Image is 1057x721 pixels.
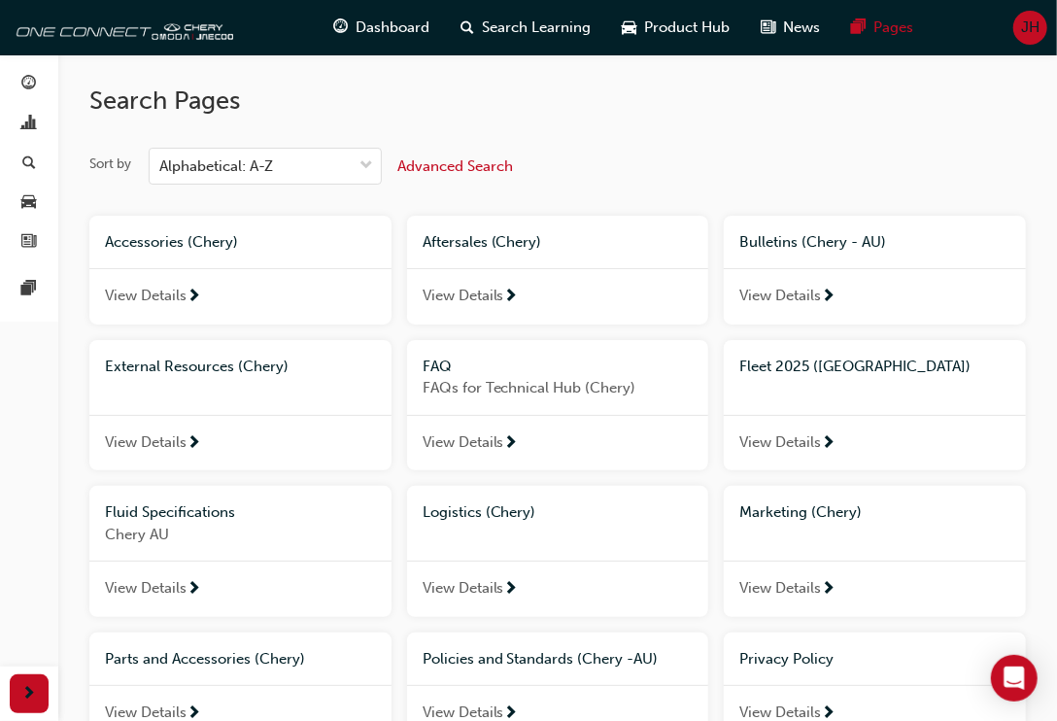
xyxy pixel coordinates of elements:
span: View Details [423,285,504,307]
span: News [783,17,820,39]
span: Pages [873,17,913,39]
span: JH [1021,17,1040,39]
div: Open Intercom Messenger [991,655,1038,702]
span: Search Learning [482,17,591,39]
span: Fleet 2025 ([GEOGRAPHIC_DATA]) [739,358,971,375]
span: View Details [105,285,187,307]
span: View Details [739,577,821,600]
a: search-iconSearch Learning [445,8,606,48]
span: Policies and Standards (Chery -AU) [423,650,659,668]
div: Alphabetical: A-Z [159,155,273,178]
a: Accessories (Chery)View Details [89,216,392,325]
button: JH [1013,11,1047,45]
span: chart-icon [22,116,37,133]
span: FAQs for Technical Hub (Chery) [423,377,694,399]
span: View Details [423,577,504,600]
span: Accessories (Chery) [105,233,238,251]
span: next-icon [821,435,835,453]
span: pages-icon [851,16,866,40]
a: External Resources (Chery)View Details [89,340,392,471]
a: guage-iconDashboard [318,8,445,48]
a: Bulletins (Chery - AU)View Details [724,216,1026,325]
span: car-icon [22,194,37,212]
span: Chery AU [105,524,376,546]
span: FAQ [423,358,452,375]
span: Fluid Specifications [105,503,235,521]
a: Aftersales (Chery)View Details [407,216,709,325]
span: Marketing (Chery) [739,503,862,521]
span: Product Hub [644,17,730,39]
span: search-icon [22,154,36,172]
a: Marketing (Chery)View Details [724,486,1026,617]
a: FAQFAQs for Technical Hub (Chery)View Details [407,340,709,471]
span: next-icon [504,289,519,306]
span: Dashboard [356,17,429,39]
button: Advanced Search [397,148,513,185]
span: View Details [423,431,504,454]
span: guage-icon [22,76,37,93]
span: next-icon [187,289,201,306]
span: Privacy Policy [739,650,834,668]
span: View Details [739,285,821,307]
span: news-icon [761,16,775,40]
span: next-icon [187,581,201,599]
a: pages-iconPages [835,8,929,48]
span: Parts and Accessories (Chery) [105,650,305,668]
a: Fluid SpecificationsChery AUView Details [89,486,392,617]
a: news-iconNews [745,8,835,48]
span: Aftersales (Chery) [423,233,542,251]
span: Logistics (Chery) [423,503,536,521]
span: next-icon [504,581,519,599]
span: search-icon [460,16,474,40]
a: Logistics (Chery)View Details [407,486,709,617]
a: Fleet 2025 ([GEOGRAPHIC_DATA])View Details [724,340,1026,471]
span: View Details [105,431,187,454]
span: View Details [105,577,187,600]
span: guage-icon [333,16,348,40]
span: next-icon [821,581,835,599]
span: news-icon [22,233,37,251]
span: next-icon [504,435,519,453]
span: next-icon [22,682,37,706]
span: pages-icon [22,281,37,298]
span: View Details [739,431,821,454]
div: Sort by [89,154,131,174]
span: next-icon [821,289,835,306]
span: car-icon [622,16,636,40]
span: Advanced Search [397,157,513,175]
h2: Search Pages [89,86,1026,117]
span: down-icon [359,154,373,179]
span: External Resources (Chery) [105,358,289,375]
span: next-icon [187,435,201,453]
img: oneconnect [10,8,233,47]
a: car-iconProduct Hub [606,8,745,48]
span: Bulletins (Chery - AU) [739,233,886,251]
